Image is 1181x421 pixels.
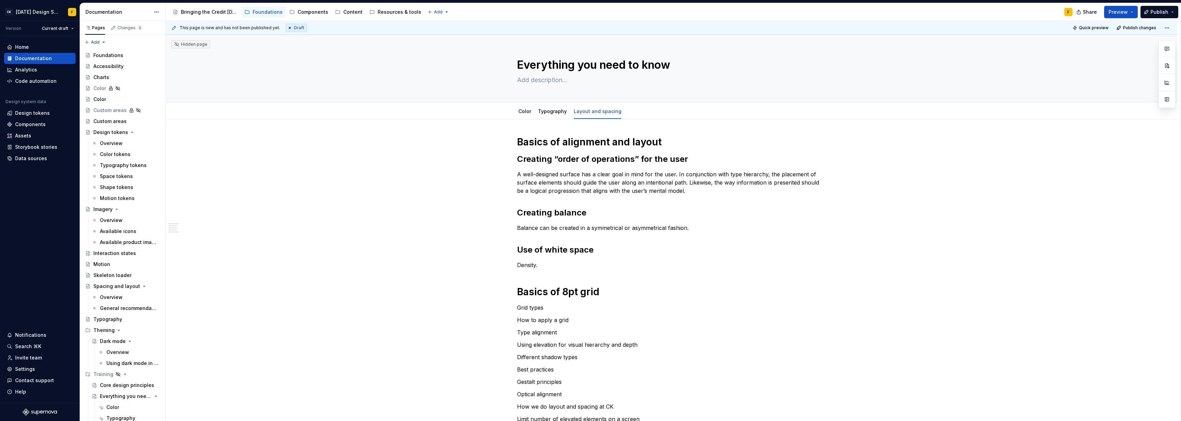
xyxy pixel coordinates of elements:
button: Add [425,7,451,17]
div: Design tokens [15,110,50,117]
a: Color [82,94,163,105]
a: Typography [538,108,567,114]
a: Bringing the Credit [DATE] brand to life across products [170,7,240,18]
p: Optical alignment [517,390,826,398]
div: Home [15,44,29,51]
a: Motion tokens [89,193,163,204]
a: Custom areas [82,116,163,127]
button: Publish changes [1114,23,1159,33]
div: Bringing the Credit [DATE] brand to life across products [181,9,238,15]
div: Code automation [15,78,57,85]
a: Using dark mode in Figma [95,358,163,369]
p: How to apply a grid [517,316,826,324]
a: Supernova Logo [23,409,57,416]
div: Typography tokens [100,162,147,169]
h2: Creating balance [517,207,826,218]
a: Home [4,42,76,53]
div: Foundations [93,52,123,59]
a: Space tokens [89,171,163,182]
span: Publish [1150,9,1168,15]
div: Color tokens [100,151,130,158]
p: Density. [517,261,826,269]
button: Current draft [39,24,77,33]
a: Invite team [4,352,76,363]
span: Quick preview [1079,25,1109,31]
span: Share [1083,9,1097,15]
a: Overview [95,347,163,358]
h1: Basics of 8pt grid [517,286,826,298]
a: Charts [82,72,163,83]
a: Settings [4,364,76,375]
div: Search ⌘K [15,343,41,350]
div: Using dark mode in Figma [106,360,159,367]
a: Skeleton loader [82,270,163,281]
a: Custom areas [82,105,163,116]
div: Imagery [93,206,113,213]
button: Contact support [4,375,76,386]
div: Overview [106,349,129,356]
p: Grid types [517,303,826,312]
div: Assets [15,132,31,139]
span: Add [91,40,100,45]
span: Draft [294,25,304,31]
span: Current draft [42,26,68,31]
div: Pages [85,25,105,31]
a: Storybook stories [4,142,76,153]
a: Design tokens [4,108,76,119]
div: Documentation [15,55,52,62]
div: Available icons [100,228,136,235]
a: Overview [89,138,163,149]
a: Layout and spacing [574,108,621,114]
div: Charts [93,74,109,81]
div: Theming [82,325,163,336]
div: Core design principles [100,382,154,389]
div: Content [343,9,363,15]
a: Components [4,119,76,130]
p: Using elevation for visual hierarchy and depth [517,341,826,349]
div: Resources & tools [378,9,421,15]
a: Components [287,7,331,18]
button: Share [1073,6,1101,18]
p: How we do layout and spacing at CK [517,402,826,411]
div: Custom areas [93,107,127,114]
a: Design tokens [82,127,163,138]
span: This page is new and has not been published yet. [180,25,280,31]
a: Color [518,108,531,114]
a: Typography tokens [89,160,163,171]
a: Color tokens [89,149,163,160]
a: Accessibility [82,61,163,72]
div: General recommendations [100,305,157,312]
span: Add [434,9,443,15]
button: Add [82,37,108,47]
div: Color [93,96,106,103]
div: Available product imagery [100,239,157,246]
a: Overview [89,292,163,303]
p: Type alignment [517,328,826,336]
div: Help [15,388,26,395]
h2: Creating “order of operations” for the user [517,154,826,165]
a: Available product imagery [89,237,163,248]
div: Overview [100,140,123,147]
a: Everything you need to know [89,391,163,402]
div: Dark mode [100,338,126,345]
p: Best practices [517,365,826,374]
div: Spacing and layout [93,283,140,290]
a: Analytics [4,64,76,75]
div: F [71,9,73,15]
div: Analytics [15,66,37,73]
div: Theming [93,327,115,334]
a: Documentation [4,53,76,64]
div: Hidden page [174,42,207,47]
div: Design system data [5,99,46,104]
button: Quick preview [1070,23,1112,33]
div: Foundations [253,9,283,15]
button: Search ⌘K [4,341,76,352]
div: Design tokens [93,129,128,136]
a: Foundations [82,50,163,61]
div: Overview [100,294,123,301]
a: Core design principles [89,380,163,391]
div: Color [106,404,119,411]
div: Training [82,369,163,380]
h1: Basics of alignment and layout [517,136,826,148]
div: CK [5,8,13,16]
